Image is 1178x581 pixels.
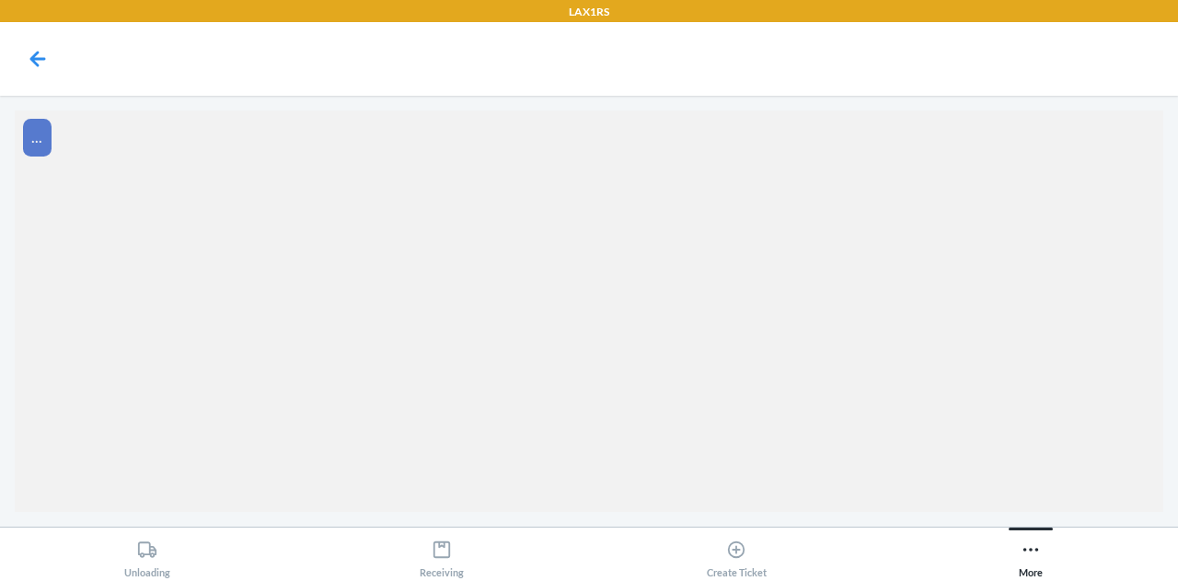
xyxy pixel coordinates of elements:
button: Create Ticket [589,528,883,578]
div: Create Ticket [707,532,767,578]
span: ... [31,127,42,146]
p: LAX1RS [569,4,609,20]
div: Unloading [124,532,170,578]
div: Receiving [420,532,464,578]
button: Receiving [294,528,589,578]
div: More [1019,532,1043,578]
button: More [883,528,1178,578]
